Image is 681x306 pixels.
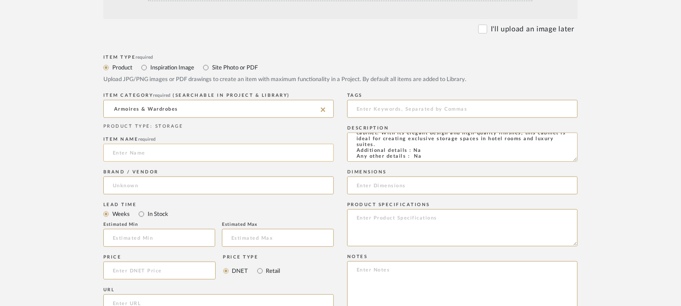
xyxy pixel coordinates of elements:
span: : STORAGE [150,124,183,129]
label: Weeks [111,209,130,219]
div: Brand / Vendor [103,169,334,175]
label: Product [111,63,132,73]
span: required [139,137,156,142]
div: Notes [347,254,578,259]
label: Inspiration Image [149,63,194,73]
input: Enter Name [103,144,334,162]
div: Estimated Min [103,222,215,227]
label: Retail [265,266,281,276]
div: Estimated Max [222,222,334,227]
div: ITEM CATEGORY [103,93,334,98]
input: Unknown [103,177,334,194]
mat-radio-group: Select item type [103,208,334,220]
div: Item Type [103,55,578,60]
div: Price Type [223,254,281,260]
div: Description [347,125,578,131]
span: required [136,55,153,60]
label: DNET [231,266,248,276]
mat-radio-group: Select price type [223,262,281,280]
div: Product Specifications [347,202,578,207]
label: I'll upload an image later [491,24,575,34]
mat-radio-group: Select item type [103,62,578,73]
input: Enter DNET Price [103,262,216,280]
input: Enter Keywords, Separated by Commas [347,100,578,118]
div: Tags [347,93,578,98]
div: PRODUCT TYPE [103,123,334,130]
label: Site Photo or PDF [211,63,258,73]
div: Upload JPG/PNG images or PDF drawings to create an item with maximum functionality in a Project. ... [103,75,578,84]
div: Lead Time [103,202,334,207]
div: Item name [103,137,334,142]
span: required [153,93,171,98]
div: URL [103,287,334,293]
div: Price [103,254,216,260]
input: Estimated Max [222,229,334,247]
label: In Stock [147,209,168,219]
span: (Searchable in Project & Library) [173,93,290,98]
div: Dimensions [347,169,578,175]
input: Type a category to search and select [103,100,334,118]
input: Estimated Min [103,229,215,247]
input: Enter Dimensions [347,177,578,194]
